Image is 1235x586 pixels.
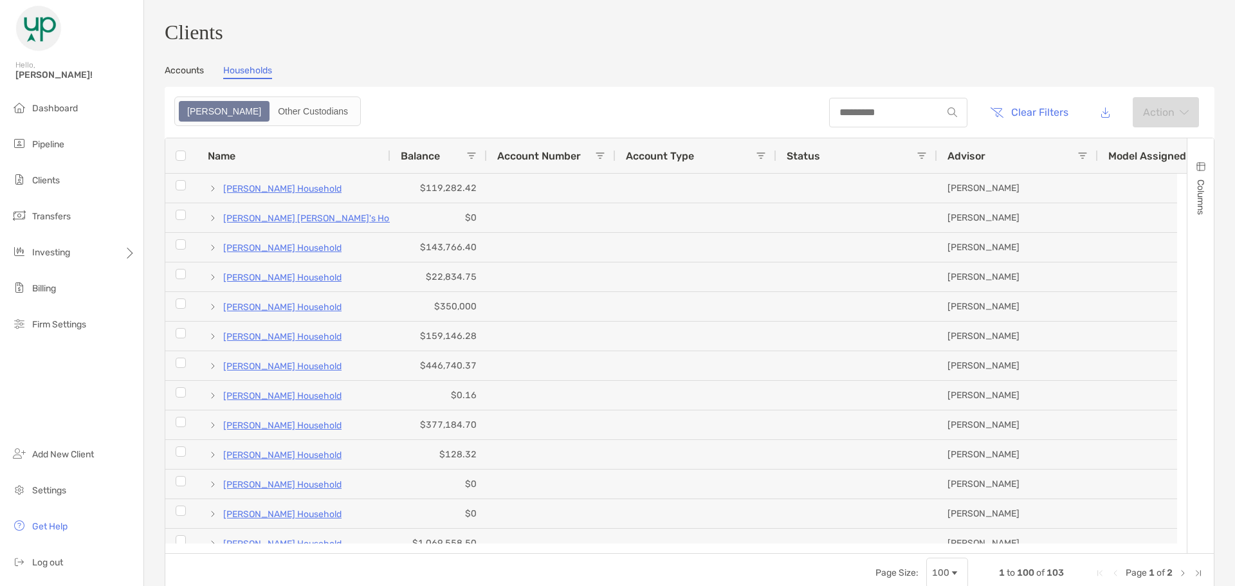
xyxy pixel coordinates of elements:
[223,536,342,552] a: [PERSON_NAME] Household
[937,381,1098,410] div: [PERSON_NAME]
[947,107,957,117] img: input icon
[1178,568,1188,578] div: Next Page
[401,150,440,162] span: Balance
[937,529,1098,558] div: [PERSON_NAME]
[12,208,27,223] img: transfers icon
[1126,567,1147,578] span: Page
[1195,179,1206,215] span: Columns
[32,521,68,532] span: Get Help
[208,150,235,162] span: Name
[12,482,27,497] img: settings icon
[1017,567,1034,578] span: 100
[390,440,487,469] div: $128.32
[12,280,27,295] img: billing icon
[937,174,1098,203] div: [PERSON_NAME]
[223,358,342,374] a: [PERSON_NAME] Household
[932,567,949,578] div: 100
[12,244,27,259] img: investing icon
[32,175,60,186] span: Clients
[390,292,487,321] div: $350,000
[223,477,342,493] a: [PERSON_NAME] Household
[15,69,136,80] span: [PERSON_NAME]!
[390,262,487,291] div: $22,834.75
[937,203,1098,232] div: [PERSON_NAME]
[174,96,361,126] div: segmented control
[390,410,487,439] div: $377,184.70
[999,567,1005,578] span: 1
[390,233,487,262] div: $143,766.40
[223,240,342,256] a: [PERSON_NAME] Household
[875,567,919,578] div: Page Size:
[223,447,342,463] a: [PERSON_NAME] Household
[32,211,71,222] span: Transfers
[12,446,27,461] img: add_new_client icon
[12,316,27,331] img: firm-settings icon
[1007,567,1015,578] span: to
[937,292,1098,321] div: [PERSON_NAME]
[165,21,1214,44] h3: Clients
[12,518,27,533] img: get-help icon
[1108,150,1186,162] span: Model Assigned
[32,139,64,150] span: Pipeline
[12,136,27,151] img: pipeline icon
[390,381,487,410] div: $0.16
[32,103,78,114] span: Dashboard
[390,351,487,380] div: $446,740.37
[223,181,342,197] a: [PERSON_NAME] Household
[32,247,70,258] span: Investing
[937,499,1098,528] div: [PERSON_NAME]
[223,65,272,79] a: Households
[32,319,86,330] span: Firm Settings
[223,210,422,226] a: [PERSON_NAME] [PERSON_NAME]'s Household
[223,506,342,522] a: [PERSON_NAME] Household
[937,470,1098,499] div: [PERSON_NAME]
[271,102,355,120] div: Other Custodians
[937,410,1098,439] div: [PERSON_NAME]
[1133,97,1199,127] button: Actionarrow
[223,388,342,404] a: [PERSON_NAME] Household
[787,150,820,162] span: Status
[497,150,581,162] span: Account Number
[223,270,342,286] a: [PERSON_NAME] Household
[937,233,1098,262] div: [PERSON_NAME]
[12,100,27,115] img: dashboard icon
[390,529,487,558] div: $1,069,558.50
[15,5,62,51] img: Zoe Logo
[947,150,985,162] span: Advisor
[1149,567,1155,578] span: 1
[937,322,1098,351] div: [PERSON_NAME]
[390,174,487,203] div: $119,282.42
[1167,567,1173,578] span: 2
[12,554,27,569] img: logout icon
[390,470,487,499] div: $0
[180,102,268,120] div: Zoe
[223,329,342,345] a: [PERSON_NAME] Household
[32,557,63,568] span: Log out
[937,351,1098,380] div: [PERSON_NAME]
[390,203,487,232] div: $0
[12,172,27,187] img: clients icon
[1110,568,1121,578] div: Previous Page
[937,262,1098,291] div: [PERSON_NAME]
[390,322,487,351] div: $159,146.28
[165,65,204,79] a: Accounts
[980,98,1078,127] button: Clear Filters
[223,299,342,315] a: [PERSON_NAME] Household
[32,485,66,496] span: Settings
[1157,567,1165,578] span: of
[32,449,94,460] span: Add New Client
[1036,567,1045,578] span: of
[32,283,56,294] span: Billing
[1193,568,1203,578] div: Last Page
